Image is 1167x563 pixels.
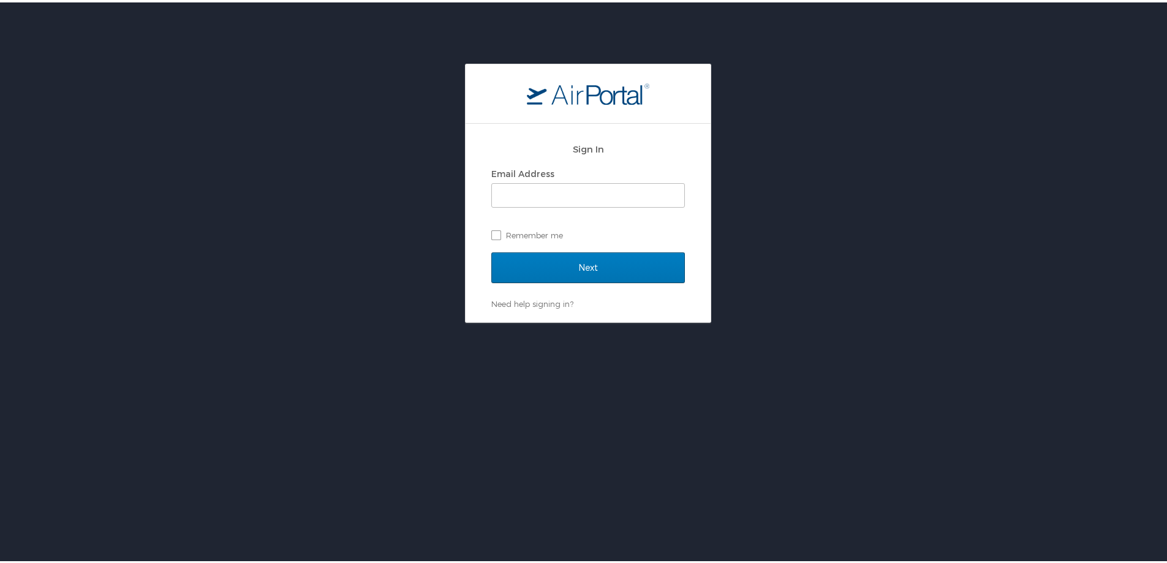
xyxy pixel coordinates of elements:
h2: Sign In [491,140,685,154]
img: logo [527,80,649,102]
label: Email Address [491,166,554,176]
input: Next [491,250,685,281]
label: Remember me [491,224,685,242]
a: Need help signing in? [491,297,573,306]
